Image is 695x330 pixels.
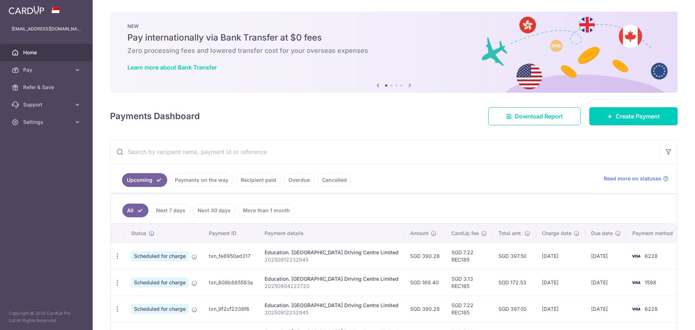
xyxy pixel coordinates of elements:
[122,204,148,217] a: All
[585,269,627,296] td: [DATE]
[127,46,660,55] h6: Zero processing fees and lowered transfer cost for your overseas expenses
[236,173,281,187] a: Recipient paid
[404,269,446,296] td: SGD 169.40
[203,269,259,296] td: txn_608b885583a
[203,243,259,269] td: txn_fe8950ad317
[645,253,658,259] span: 6228
[498,230,522,237] span: Total amt.
[645,279,656,285] span: 1598
[203,296,259,322] td: txn_9f2cf2338f6
[604,175,661,182] span: Read more on statuses
[488,107,581,125] a: Download Report
[265,275,399,283] div: Education. [GEOGRAPHIC_DATA] Driving Centre Limited
[493,269,536,296] td: SGD 172.53
[131,251,189,261] span: Scheduled for charge
[515,112,563,121] span: Download Report
[446,296,493,322] td: SGD 7.22 REC185
[493,243,536,269] td: SGD 397.50
[203,224,259,243] th: Payment ID
[404,243,446,269] td: SGD 390.28
[259,224,404,243] th: Payment details
[629,278,643,287] img: Bank Card
[122,173,167,187] a: Upcoming
[131,230,147,237] span: Status
[238,204,295,217] a: More than 1 month
[591,230,613,237] span: Due date
[265,249,399,256] div: Education. [GEOGRAPHIC_DATA] Driving Centre Limited
[629,305,643,313] img: Bank Card
[446,269,493,296] td: SGD 3.13 REC185
[131,277,189,288] span: Scheduled for charge
[446,243,493,269] td: SGD 7.22 REC185
[110,140,660,163] input: Search by recipient name, payment id or reference
[536,243,585,269] td: [DATE]
[645,306,658,312] span: 6228
[265,256,399,263] p: 20250912232945
[629,252,643,260] img: Bank Card
[585,243,627,269] td: [DATE]
[589,107,678,125] a: Create Payment
[451,230,479,237] span: CardUp fee
[493,296,536,322] td: SGD 397.50
[604,175,669,182] a: Read more on statuses
[170,173,233,187] a: Payments on the way
[23,101,71,108] span: Support
[284,173,315,187] a: Overdue
[193,204,235,217] a: Next 30 days
[110,110,200,123] h4: Payments Dashboard
[542,230,572,237] span: Charge date
[404,296,446,322] td: SGD 390.28
[265,283,399,290] p: 20250904222720
[265,309,399,316] p: 20250912232945
[585,296,627,322] td: [DATE]
[23,84,71,91] span: Refer & Save
[127,32,660,43] h5: Pay internationally via Bank Transfer at $0 fees
[265,302,399,309] div: Education. [GEOGRAPHIC_DATA] Driving Centre Limited
[536,269,585,296] td: [DATE]
[23,66,71,74] span: Pay
[317,173,351,187] a: Cancelled
[131,304,189,314] span: Scheduled for charge
[12,25,81,33] p: [EMAIL_ADDRESS][DOMAIN_NAME]
[627,224,682,243] th: Payment method
[9,6,44,14] img: CardUp
[410,230,429,237] span: Amount
[127,23,660,29] p: NEW
[616,112,660,121] span: Create Payment
[110,12,678,93] img: Bank transfer banner
[23,49,71,56] span: Home
[151,204,190,217] a: Next 7 days
[23,118,71,126] span: Settings
[536,296,585,322] td: [DATE]
[127,64,217,71] a: Learn more about Bank Transfer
